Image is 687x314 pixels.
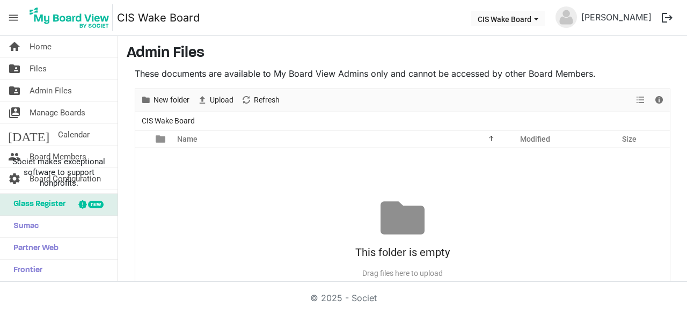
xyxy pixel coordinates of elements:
[137,89,193,112] div: New folder
[253,93,281,107] span: Refresh
[177,135,198,143] span: Name
[8,146,21,167] span: people
[8,216,39,237] span: Sumac
[139,93,192,107] button: New folder
[652,93,667,107] button: Details
[140,114,197,128] span: CIS Wake Board
[135,265,670,282] div: Drag files here to upload
[30,36,52,57] span: Home
[634,93,647,107] button: View dropdownbutton
[58,124,90,145] span: Calendar
[195,93,236,107] button: Upload
[8,238,59,259] span: Partner Web
[8,102,21,123] span: switch_account
[30,80,72,101] span: Admin Files
[152,93,191,107] span: New folder
[88,201,104,208] div: new
[656,6,678,29] button: logout
[650,89,668,112] div: Details
[520,135,550,143] span: Modified
[8,80,21,101] span: folder_shared
[193,89,237,112] div: Upload
[622,135,637,143] span: Size
[8,194,65,215] span: Glass Register
[26,4,117,31] a: My Board View Logo
[117,7,200,28] a: CIS Wake Board
[135,67,670,80] p: These documents are available to My Board View Admins only and cannot be accessed by other Board ...
[30,102,85,123] span: Manage Boards
[8,124,49,145] span: [DATE]
[632,89,650,112] div: View
[127,45,678,63] h3: Admin Files
[237,89,283,112] div: Refresh
[8,260,42,281] span: Frontier
[239,93,282,107] button: Refresh
[30,146,86,167] span: Board Members
[471,11,545,26] button: CIS Wake Board dropdownbutton
[8,36,21,57] span: home
[26,4,113,31] img: My Board View Logo
[30,58,47,79] span: Files
[310,293,377,303] a: © 2025 - Societ
[556,6,577,28] img: no-profile-picture.svg
[135,240,670,265] div: This folder is empty
[8,58,21,79] span: folder_shared
[577,6,656,28] a: [PERSON_NAME]
[3,8,24,28] span: menu
[209,93,235,107] span: Upload
[5,156,113,188] span: Societ makes exceptional software to support nonprofits.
